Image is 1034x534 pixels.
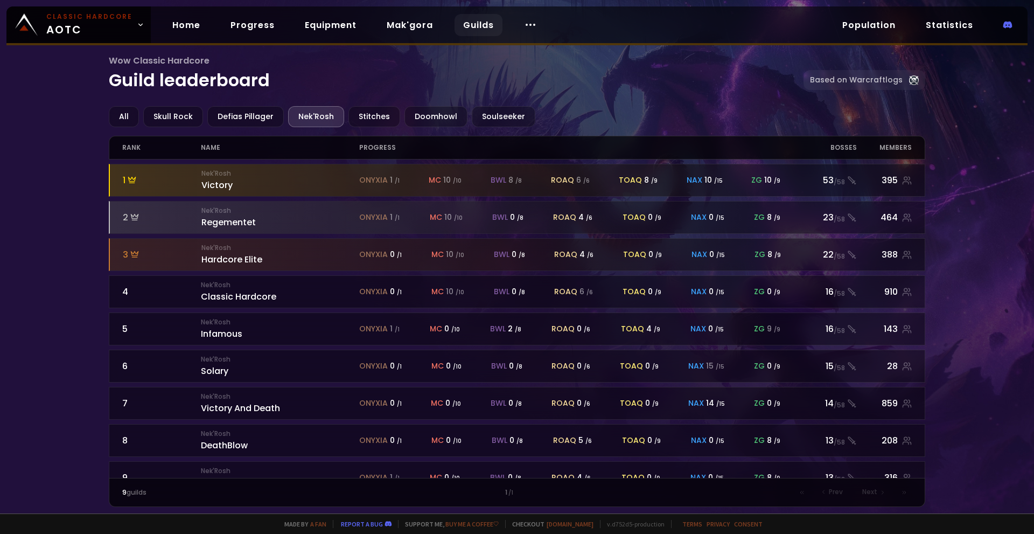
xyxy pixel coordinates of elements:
[622,435,645,446] span: toaq
[201,317,359,341] div: Infamous
[834,214,845,224] small: / 58
[754,323,765,335] span: zg
[446,249,464,260] div: 10
[390,286,402,297] div: 0
[857,359,912,373] div: 28
[446,435,462,446] div: 0
[431,435,444,446] span: mc
[619,175,642,186] span: toaq
[431,249,444,260] span: mc
[519,288,525,296] small: / 8
[834,252,845,261] small: / 58
[453,363,462,371] small: / 10
[515,325,521,334] small: / 8
[576,175,590,186] div: 6
[623,286,646,297] span: toaq
[398,520,499,528] span: Support me,
[201,280,359,303] div: Classic Hardcore
[551,472,575,483] span: roaq
[445,398,461,409] div: 0
[834,363,845,373] small: / 58
[109,387,926,420] a: 7Nek'RoshVictory And Deathonyxia 0 /1mc 0 /10bwl 0 /8roaq 0 /6toaq 0 /9nax 14 /15zg 0 /914/58859
[490,323,506,335] span: bwl
[515,177,522,185] small: / 8
[600,520,665,528] span: v. d752d5 - production
[378,14,442,36] a: Mak'gora
[431,286,444,297] span: mc
[456,288,464,296] small: / 10
[691,286,707,297] span: nax
[794,248,857,261] div: 22
[359,249,388,260] span: onyxia
[512,286,525,297] div: 0
[494,249,509,260] span: bwl
[706,398,725,409] div: 14
[715,474,724,482] small: / 15
[492,212,508,223] span: bwl
[201,169,359,178] small: Nek'Rosh
[716,288,724,296] small: / 15
[164,14,209,36] a: Home
[431,360,444,372] span: mc
[793,471,856,484] div: 13
[390,249,402,260] div: 0
[577,398,590,409] div: 0
[109,54,804,67] span: Wow Classic Hardcore
[554,249,577,260] span: roaq
[390,212,400,223] div: 1
[709,212,724,223] div: 0
[654,474,660,482] small: / 9
[201,466,359,476] small: Nek'Rosh
[512,249,525,260] div: 0
[834,400,845,410] small: / 58
[109,201,926,234] a: 2Nek'RoshRegementetonyxia 1 /1mc 10 /10bwl 0 /8roaq 4 /6toaq 0 /9nax 0 /15zg 8 /923/58464
[109,350,926,383] a: 6Nek'RoshSolaryonyxia 0 /1mc 0 /10bwl 0 /8roaq 0 /6toaq 0 /9nax 15 /15zg 0 /915/5828
[397,288,402,296] small: / 1
[359,175,388,186] span: onyxia
[404,106,467,127] div: Doomhowl
[201,317,359,327] small: Nek'Rosh
[804,70,925,90] a: Based on Warcraftlogs
[754,212,765,223] span: zg
[767,472,780,483] div: 8
[645,398,659,409] div: 0
[553,435,576,446] span: roaq
[774,325,780,334] small: / 9
[444,472,460,483] div: 0
[201,466,359,489] div: Lonewolves
[430,472,442,483] span: mc
[359,212,388,223] span: onyxia
[794,211,857,224] div: 23
[551,323,575,335] span: roaq
[430,212,442,223] span: mc
[767,212,780,223] div: 8
[390,472,400,483] div: 1
[774,437,780,445] small: / 9
[201,136,359,159] div: name
[551,175,574,186] span: roaq
[310,520,326,528] a: a fan
[6,6,151,43] a: Classic HardcoreAOTC
[341,520,383,528] a: Report a bug
[584,363,590,371] small: / 6
[862,487,877,497] span: Next
[709,286,724,297] div: 0
[122,488,127,497] span: 9
[857,174,912,187] div: 395
[508,323,521,335] div: 2
[397,363,402,371] small: / 1
[397,251,402,259] small: / 1
[584,474,591,482] small: / 6
[395,214,400,222] small: / 1
[654,437,661,445] small: / 9
[207,106,284,127] div: Defias Pillager
[519,251,525,259] small: / 8
[767,323,780,335] div: 9
[122,488,320,497] div: guilds
[515,400,522,408] small: / 8
[359,136,794,159] div: progress
[491,398,506,409] span: bwl
[446,360,462,372] div: 0
[510,212,523,223] div: 0
[491,175,506,186] span: bwl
